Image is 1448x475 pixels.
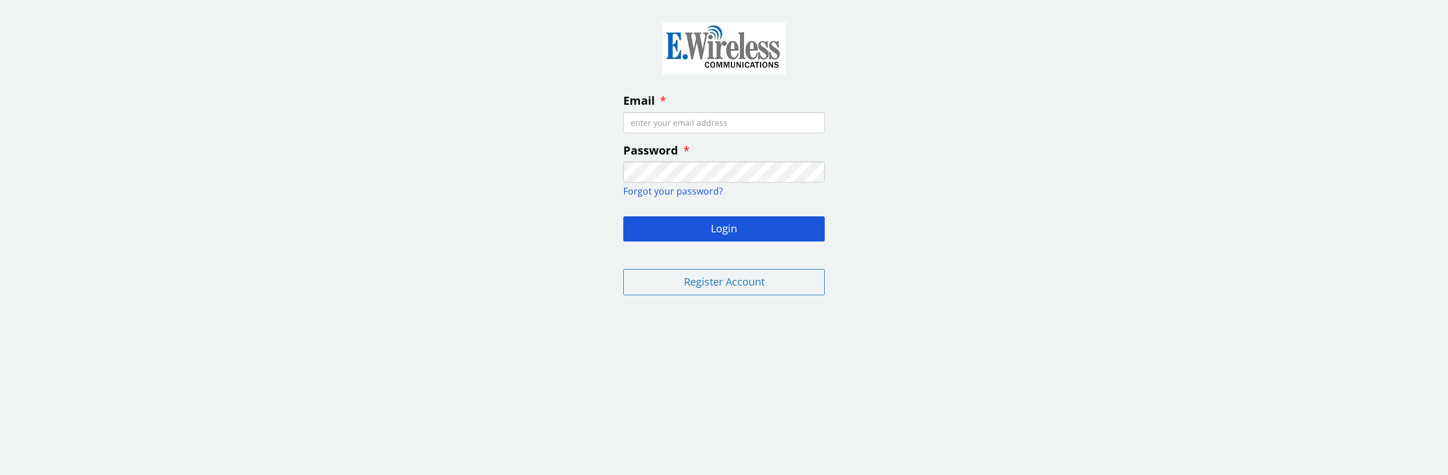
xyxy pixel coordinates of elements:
[623,112,825,133] input: enter your email address
[623,216,825,242] button: Login
[623,93,655,108] span: Email
[623,185,723,197] a: Forgot your password?
[623,269,825,295] button: Register Account
[623,142,678,158] span: Password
